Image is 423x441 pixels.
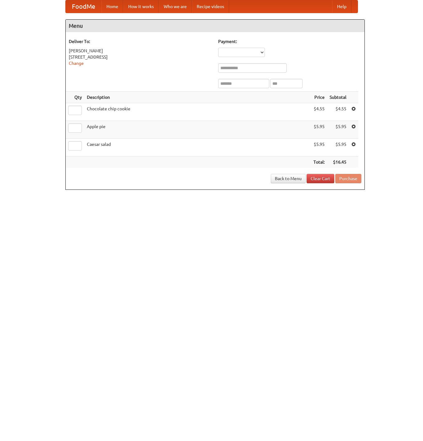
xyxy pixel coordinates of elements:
[327,92,349,103] th: Subtotal
[66,20,364,32] h4: Menu
[69,54,212,60] div: [STREET_ADDRESS]
[271,174,306,183] a: Back to Menu
[101,0,123,13] a: Home
[69,48,212,54] div: [PERSON_NAME]
[307,174,334,183] a: Clear Cart
[192,0,229,13] a: Recipe videos
[69,61,84,66] a: Change
[66,0,101,13] a: FoodMe
[327,121,349,139] td: $5.95
[311,92,327,103] th: Price
[332,0,351,13] a: Help
[218,38,361,45] h5: Payment:
[159,0,192,13] a: Who we are
[327,103,349,121] td: $4.55
[327,139,349,156] td: $5.95
[123,0,159,13] a: How it works
[311,156,327,168] th: Total:
[69,38,212,45] h5: Deliver To:
[84,103,311,121] td: Chocolate chip cookie
[84,92,311,103] th: Description
[84,139,311,156] td: Caesar salad
[66,92,84,103] th: Qty
[311,103,327,121] td: $4.55
[327,156,349,168] th: $16.45
[335,174,361,183] button: Purchase
[84,121,311,139] td: Apple pie
[311,121,327,139] td: $5.95
[311,139,327,156] td: $5.95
